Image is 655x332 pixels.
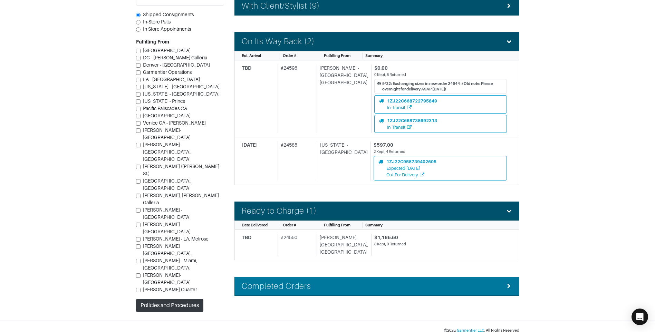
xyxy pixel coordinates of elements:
span: Denver - [GEOGRAPHIC_DATA] [143,62,210,68]
span: Shipped Consignments [143,12,194,18]
div: In Transit [387,124,437,130]
span: Summary [365,53,383,58]
label: Fulfilling From [136,39,169,46]
div: Out For Delivery [386,172,436,178]
span: [PERSON_NAME] Quarter [143,287,197,293]
div: 1ZJ22C668738692313 [387,117,437,124]
div: 8 Kept, 0 Returned [374,241,507,247]
input: Venice CA - [PERSON_NAME] [136,121,141,126]
span: [PERSON_NAME] - [GEOGRAPHIC_DATA], [GEOGRAPHIC_DATA] [143,142,192,162]
div: [PERSON_NAME] - [GEOGRAPHIC_DATA], [GEOGRAPHIC_DATA] [317,65,368,133]
span: Pacific Paliscades CA [143,106,187,111]
input: [PERSON_NAME] - Miami, [GEOGRAPHIC_DATA] [136,259,141,263]
input: [PERSON_NAME]-[GEOGRAPHIC_DATA] [136,128,141,133]
input: [US_STATE] - [GEOGRAPHIC_DATA] [136,92,141,97]
input: [PERSON_NAME] - [GEOGRAPHIC_DATA] [136,208,141,213]
div: # 24550 [278,234,314,256]
span: [US_STATE] - [GEOGRAPHIC_DATA] [143,84,220,90]
input: [US_STATE] - Prince [136,99,141,104]
span: DC - [PERSON_NAME] Galleria [143,55,207,61]
div: 2 Kept, 4 Returned [374,149,507,155]
input: In-Store Pulls [136,20,141,25]
input: [US_STATE] - [GEOGRAPHIC_DATA] [136,85,141,89]
div: In Transit [387,104,437,111]
input: Garmentier Operations [136,70,141,75]
span: [US_STATE] - [GEOGRAPHIC_DATA] [143,91,220,97]
input: LA - [GEOGRAPHIC_DATA] [136,78,141,82]
span: [PERSON_NAME][GEOGRAPHIC_DATA]. [143,244,192,256]
span: In-Store Pulls [143,19,171,25]
div: [US_STATE] - [GEOGRAPHIC_DATA] [317,141,368,180]
span: [PERSON_NAME]- [GEOGRAPHIC_DATA] [143,273,191,285]
input: [GEOGRAPHIC_DATA] [136,49,141,53]
h4: Ready to Charge (1) [242,206,317,216]
input: Shipped Consignments [136,13,141,17]
h4: With Client/Stylist (9) [242,1,320,11]
span: [GEOGRAPHIC_DATA] [143,48,191,53]
input: [PERSON_NAME] Quarter [136,288,141,292]
input: [PERSON_NAME]- [GEOGRAPHIC_DATA] [136,273,141,278]
div: # 24598 [278,65,314,133]
span: Est. Arrival [242,53,261,58]
span: Fulfilling From [324,223,350,227]
div: $0.00 [374,65,507,72]
span: LA - [GEOGRAPHIC_DATA] [143,77,200,82]
div: Open Intercom Messenger [632,309,648,325]
input: [PERSON_NAME] - LA, Melrose [136,237,141,242]
span: TBD [242,65,251,71]
span: [US_STATE] - Prince [143,99,185,104]
span: [PERSON_NAME] - LA, Melrose [143,236,209,242]
h4: On Its Way Back (2) [242,37,315,47]
h4: Completed Orders [242,281,311,291]
input: [PERSON_NAME] - [GEOGRAPHIC_DATA], [GEOGRAPHIC_DATA] [136,143,141,147]
span: Fulfilling From [324,53,350,58]
input: [PERSON_NAME] ([PERSON_NAME] St.) [136,165,141,169]
div: 9/22: Exchanging sizes in new order 24644 :) Old note: Please overnight for delivery ASAP [DATE]! [382,81,504,92]
span: [PERSON_NAME]-[GEOGRAPHIC_DATA] [143,128,191,140]
div: $597.00 [374,141,507,149]
input: [GEOGRAPHIC_DATA] [136,114,141,118]
span: Order # [283,223,296,227]
input: In Store Appointments [136,27,141,32]
div: 0 Kept, 5 Returned [374,72,507,78]
div: # 24585 [278,141,314,180]
a: 1ZJ22C668738692313In Transit [374,115,507,133]
span: Summary [365,223,383,227]
div: 1ZJ22C958739402605 [386,158,436,165]
span: Date Delivered [242,223,268,227]
input: Pacific Paliscades CA [136,107,141,111]
span: Garmentier Operations [143,70,192,75]
span: TBD [242,235,251,240]
span: Order # [283,53,296,58]
div: $1,165.50 [374,234,507,241]
a: 1ZJ22C668722795849In Transit [374,95,507,113]
div: [PERSON_NAME] - [GEOGRAPHIC_DATA], [GEOGRAPHIC_DATA] [317,234,368,256]
input: [GEOGRAPHIC_DATA], [GEOGRAPHIC_DATA] [136,179,141,184]
input: [PERSON_NAME][GEOGRAPHIC_DATA]. [136,244,141,249]
span: [PERSON_NAME] - Miami, [GEOGRAPHIC_DATA] [143,258,197,271]
span: [PERSON_NAME] ([PERSON_NAME] St.) [143,164,219,177]
input: [PERSON_NAME][GEOGRAPHIC_DATA] [136,223,141,227]
span: [PERSON_NAME], [PERSON_NAME] Galleria [143,193,219,206]
input: Denver - [GEOGRAPHIC_DATA] [136,63,141,68]
span: In Store Appointments [143,27,191,32]
span: Venice CA - [PERSON_NAME] [143,120,206,126]
div: Expected [DATE] [386,165,436,172]
div: 1ZJ22C668722795849 [387,98,437,104]
input: DC - [PERSON_NAME] Galleria [136,56,141,60]
span: [DATE] [242,142,258,148]
span: [PERSON_NAME] - [GEOGRAPHIC_DATA] [143,207,191,220]
input: [PERSON_NAME], [PERSON_NAME] Galleria [136,194,141,198]
span: [GEOGRAPHIC_DATA] [143,113,191,119]
span: [GEOGRAPHIC_DATA], [GEOGRAPHIC_DATA] [143,178,192,191]
span: [PERSON_NAME][GEOGRAPHIC_DATA] [143,222,191,235]
a: 1ZJ22C958739402605Expected [DATE]Out For Delivery [374,156,507,181]
button: Policies and Procedures [136,299,203,312]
